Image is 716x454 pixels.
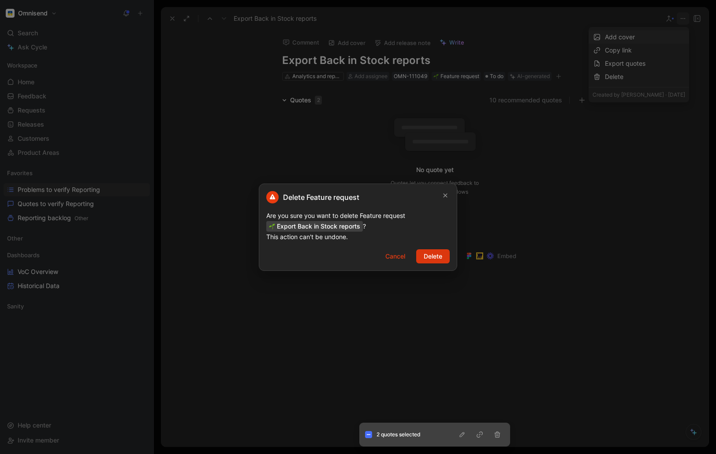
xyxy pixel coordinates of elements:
button: Delete [416,249,450,263]
span: Cancel [385,251,405,262]
span: Export Back in Stock reports [266,221,363,232]
h2: Delete Feature request [266,191,359,203]
span: Delete [424,251,442,262]
div: Are you sure you want to delete Feature request ? This action can't be undone. [266,210,450,242]
button: Cancel [378,249,413,263]
img: 🌱 [269,223,275,229]
div: 2 quotes selected [377,430,457,439]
